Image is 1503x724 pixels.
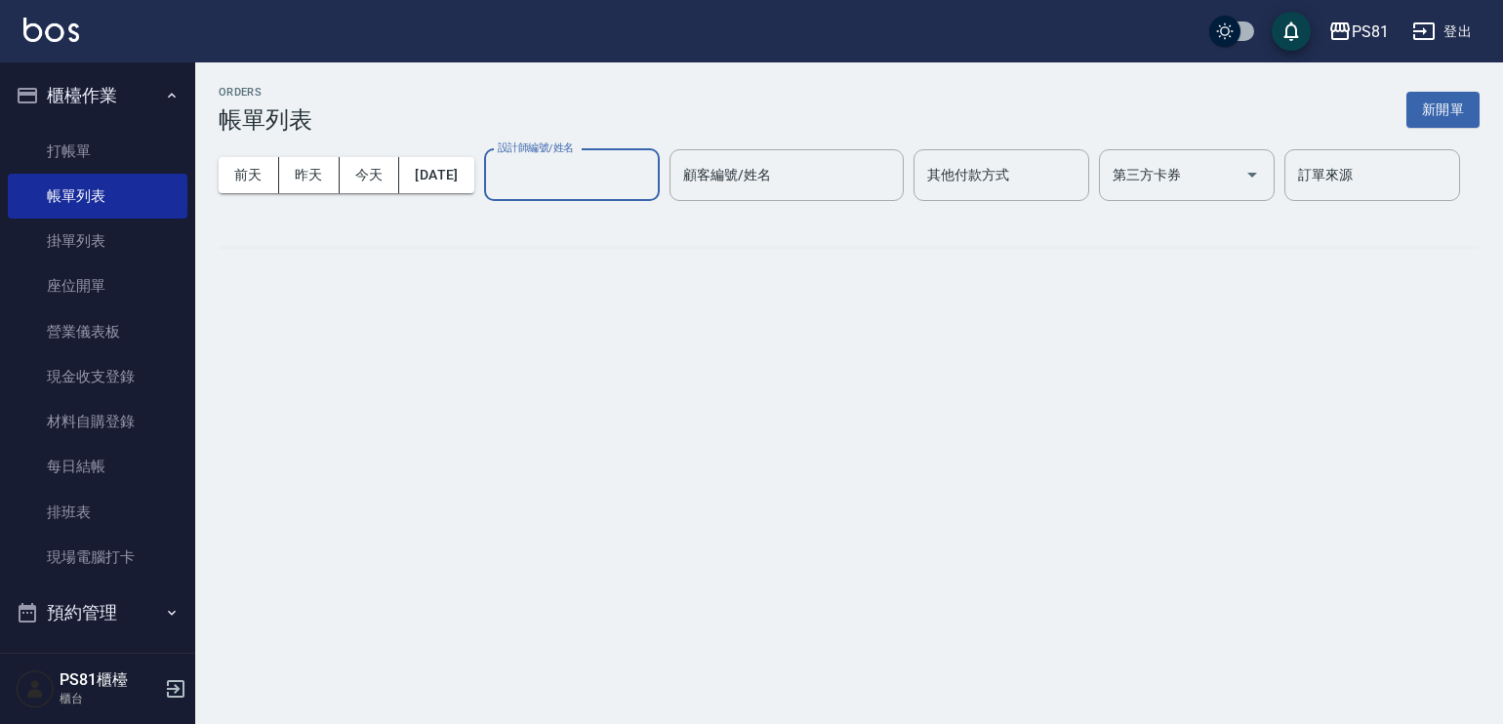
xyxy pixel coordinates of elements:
[1406,92,1480,128] button: 新開單
[60,670,159,690] h5: PS81櫃檯
[8,535,187,580] a: 現場電腦打卡
[8,444,187,489] a: 每日結帳
[1352,20,1389,44] div: PS81
[8,129,187,174] a: 打帳單
[219,86,312,99] h2: ORDERS
[8,399,187,444] a: 材料自購登錄
[1320,12,1397,52] button: PS81
[399,157,473,193] button: [DATE]
[8,587,187,638] button: 預約管理
[219,157,279,193] button: 前天
[340,157,400,193] button: 今天
[16,669,55,708] img: Person
[23,18,79,42] img: Logo
[8,490,187,535] a: 排班表
[8,70,187,121] button: 櫃檯作業
[219,106,312,134] h3: 帳單列表
[8,309,187,354] a: 營業儀表板
[8,174,187,219] a: 帳單列表
[8,638,187,689] button: 報表及分析
[279,157,340,193] button: 昨天
[1406,100,1480,118] a: 新開單
[1237,159,1268,190] button: Open
[8,219,187,263] a: 掛單列表
[498,141,574,155] label: 設計師編號/姓名
[60,690,159,707] p: 櫃台
[8,354,187,399] a: 現金收支登錄
[1272,12,1311,51] button: save
[8,263,187,308] a: 座位開單
[1404,14,1480,50] button: 登出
